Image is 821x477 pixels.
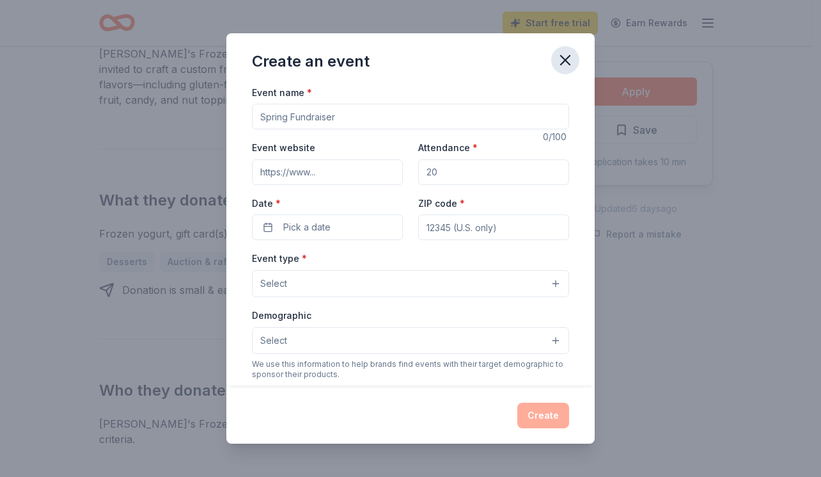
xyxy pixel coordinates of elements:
span: Select [260,276,287,291]
label: Demographic [252,309,311,322]
label: ZIP code [418,197,465,210]
button: Select [252,270,569,297]
label: Attendance [418,141,478,154]
input: https://www... [252,159,403,185]
div: We use this information to help brands find events with their target demographic to sponsor their... [252,359,569,380]
button: Pick a date [252,214,403,240]
input: 12345 (U.S. only) [418,214,569,240]
label: Event website [252,141,315,154]
button: Select [252,327,569,354]
label: Event name [252,86,312,99]
span: Select [260,333,287,348]
div: 0 /100 [543,129,569,145]
div: Create an event [252,51,370,72]
input: 20 [418,159,569,185]
label: Date [252,197,403,210]
label: Event type [252,252,307,265]
span: Pick a date [283,220,331,235]
input: Spring Fundraiser [252,104,569,129]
